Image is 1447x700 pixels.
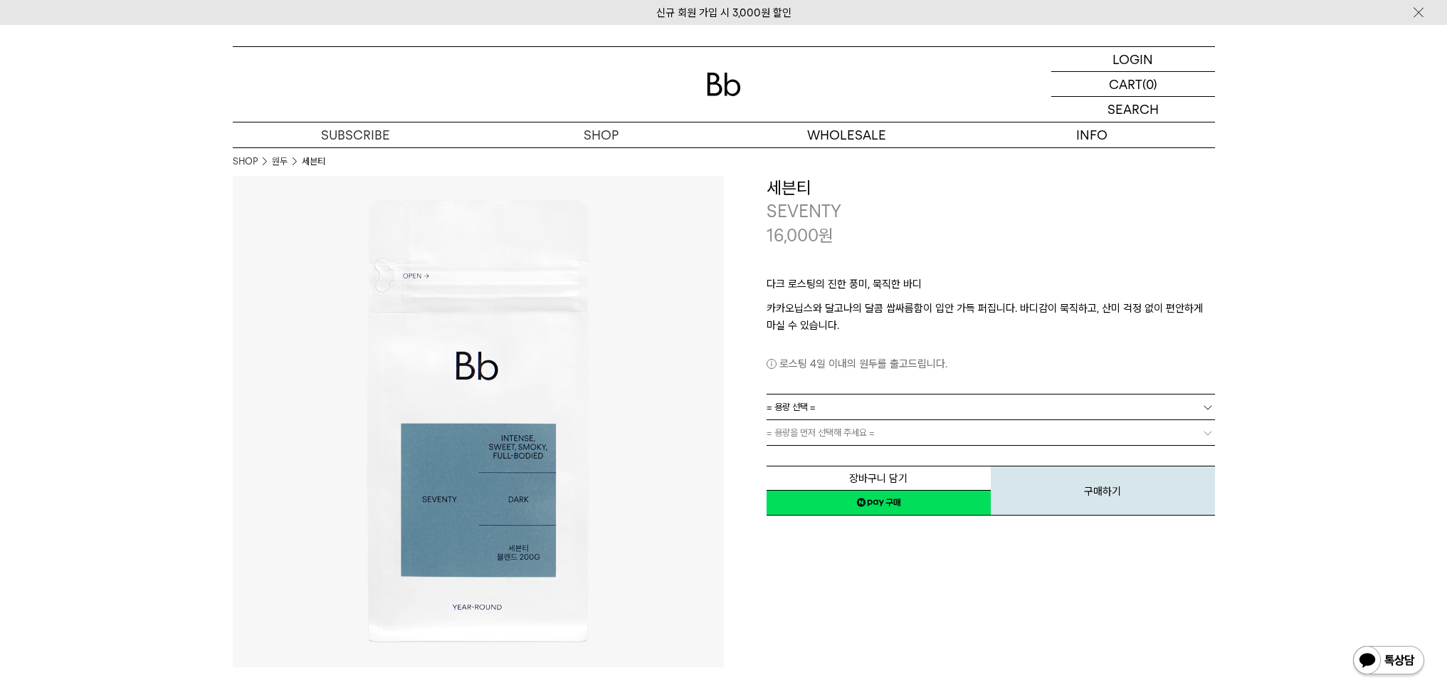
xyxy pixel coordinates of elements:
[767,199,1215,224] p: SEVENTY
[1352,644,1426,679] img: 카카오톡 채널 1:1 채팅 버튼
[767,490,991,516] a: 새창
[767,176,1215,200] h3: 세븐티
[233,176,724,667] img: 세븐티
[767,355,1215,372] p: 로스팅 4일 이내의 원두를 출고드립니다.
[302,155,325,169] li: 세븐티
[767,466,991,491] button: 장바구니 담기
[991,466,1215,516] button: 구매하기
[724,122,969,147] p: WHOLESALE
[1109,72,1142,96] p: CART
[767,420,875,445] span: = 용량을 먼저 선택해 주세요 =
[1112,47,1153,71] p: LOGIN
[767,224,833,248] p: 16,000
[272,155,288,169] a: 원두
[819,225,833,246] span: 원
[1142,72,1157,96] p: (0)
[478,122,724,147] a: SHOP
[1107,97,1159,122] p: SEARCH
[969,122,1215,147] p: INFO
[767,300,1215,334] p: 카카오닙스와 달고나의 달콤 쌉싸름함이 입안 가득 퍼집니다. 바디감이 묵직하고, 산미 걱정 없이 편안하게 마실 수 있습니다.
[233,122,478,147] a: SUBSCRIBE
[767,276,1215,300] p: 다크 로스팅의 진한 풍미, 묵직한 바디
[233,155,258,169] a: SHOP
[1051,47,1215,72] a: LOGIN
[656,6,791,19] a: 신규 회원 가입 시 3,000원 할인
[767,395,816,419] span: = 용량 선택 =
[1051,72,1215,97] a: CART (0)
[707,73,741,96] img: 로고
